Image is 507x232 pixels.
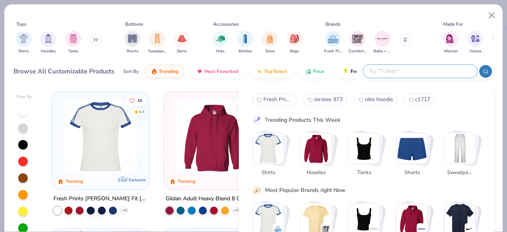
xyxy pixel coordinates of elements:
[256,68,263,75] img: TopRated.gif
[374,31,392,54] button: filter button
[290,34,299,43] img: Bags Image
[174,31,190,54] button: filter button
[166,194,260,204] div: Gildan Adult Heavy Blend 8 Oz. 50/50 Hooded Sweatshirt
[301,133,332,164] img: Hoodies
[41,48,56,54] span: Hoodies
[174,31,190,54] div: filter for Skirts
[262,31,278,54] button: filter button
[443,21,463,28] div: Made For
[299,65,330,78] button: Price
[216,48,225,54] span: Hats
[349,133,379,164] img: Tanks
[172,100,253,174] img: 01756b78-01f6-4cc6-8d8a-3c30c1a0c8ac
[125,21,143,28] div: Bottoms
[213,21,239,28] div: Accessories
[324,48,342,54] span: Fresh Prints
[191,65,244,78] button: Most Favorited
[237,31,253,54] button: filter button
[326,21,341,28] div: Brands
[349,48,367,54] span: Comfort Colors
[415,96,430,103] span: c1717
[443,31,459,54] button: filter button
[351,169,377,176] span: Tanks
[18,48,29,54] span: Shirts
[238,48,252,54] span: Bottles
[123,68,139,75] div: Sort By
[53,194,148,204] div: Fresh Prints [PERSON_NAME] Fit [PERSON_NAME] Shirt with Stripes
[365,96,393,103] span: nike hoodie
[447,169,473,176] span: Sweatpants
[368,67,472,76] input: Try "T-Shirt"
[177,48,187,54] span: Skirts
[348,132,385,180] button: Stack Card Button Tanks
[337,65,428,78] button: Fresh Prints Flash
[374,31,392,54] div: filter for Bella + Canvas
[484,8,499,23] button: Close
[444,48,458,54] span: Women
[467,31,483,54] button: filter button
[252,132,289,180] button: Stack Card Button Shirts
[253,116,261,123] img: trend_line.gif
[148,31,166,54] div: filter for Sweatpants
[349,31,367,54] button: filter button
[177,34,187,43] img: Skirts Image
[128,177,145,182] span: Exclusive
[349,31,367,54] div: filter for Comfort Colors
[354,93,398,105] button: nike hoodie2
[469,48,481,54] span: Unisex
[374,48,392,54] span: Bella + Canvas
[212,31,228,54] div: filter for Hats
[467,31,483,54] div: filter for Unisex
[290,48,299,54] span: Bags
[265,186,345,194] div: Most Popular Brands right Now
[128,34,137,43] img: Shorts Image
[443,31,459,54] div: filter for Women
[68,48,78,54] span: Tanks
[16,94,32,100] div: Filter By
[313,68,324,75] span: Price
[300,132,337,180] button: Stack Card Button Hoodies
[237,31,253,54] div: filter for Bottles
[287,31,303,54] div: filter for Bags
[65,31,81,54] button: filter button
[404,93,435,105] button: c17173
[19,34,28,43] img: Shirts Image
[265,48,275,54] span: Totes
[151,68,157,75] img: trending.gif
[252,93,297,105] button: Fresh Prints FP900
[396,132,433,180] button: Stack Card Button Shorts
[40,31,56,54] button: filter button
[148,31,166,54] button: filter button
[265,34,274,43] img: Totes Image
[124,31,140,54] button: filter button
[137,98,142,102] span: 16
[212,31,228,54] button: filter button
[121,208,127,213] span: + 15
[265,115,340,124] div: Trending Products This Week
[314,96,343,103] span: Jerzees 973
[216,34,225,43] img: Hats Image
[399,169,425,176] span: Shorts
[148,48,166,54] span: Sweatpants
[253,186,261,194] img: party_popper.gif
[16,31,32,54] div: filter for Shirts
[204,68,238,75] span: Most Favorited
[287,31,303,54] button: filter button
[126,48,139,54] span: Shorts
[40,31,56,54] div: filter for Hoodies
[303,93,347,105] button: Jerzees 9731
[250,65,293,78] button: Top Rated
[16,31,32,54] button: filter button
[446,34,455,43] img: Women Image
[196,68,203,75] img: most_fav.gif
[343,68,349,75] img: flash.gif
[126,95,146,106] button: Like
[253,133,284,164] img: Shirts
[351,68,391,75] span: Fresh Prints Flash
[60,100,141,174] img: e5540c4d-e74a-4e58-9a52-192fe86bec9f
[396,133,427,164] img: Shorts
[13,67,114,76] div: Browse All Customizable Products
[264,68,287,75] span: Top Rated
[263,96,292,103] span: Fresh Prints FP90
[124,31,140,54] div: filter for Shorts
